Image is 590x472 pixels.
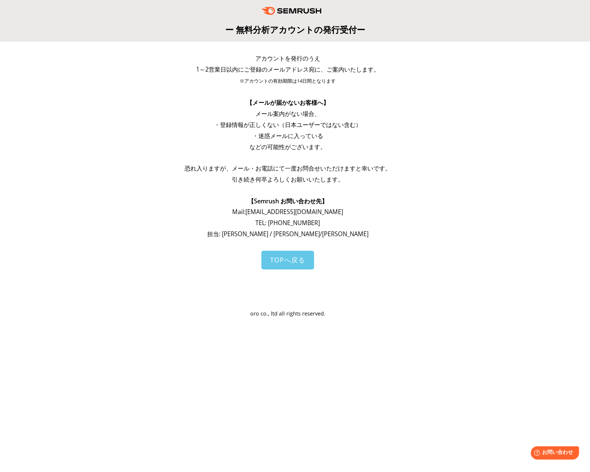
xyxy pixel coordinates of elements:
[232,175,344,183] span: 引き続き何卒よろしくお願いいたします。
[207,230,369,238] span: 担当: [PERSON_NAME] / [PERSON_NAME]/[PERSON_NAME]
[247,99,329,107] span: 【メールが届かないお客様へ】
[250,310,325,317] span: oro co., ltd all rights reserved.
[232,208,343,216] span: Mail: [EMAIL_ADDRESS][DOMAIN_NAME]
[214,121,362,129] span: ・登録情報が正しくない（日本ユーザーではない含む）
[248,197,328,205] span: 【Semrush お問い合わせ先】
[261,251,314,269] a: TOPへ戻る
[185,164,391,172] span: 恐れ入りますが、メール・お電話にて一度お問合せいただけますと幸いです。
[196,65,380,73] span: 1～2営業日以内にご登録のメールアドレス宛に、ご案内いたします。
[252,132,323,140] span: ・迷惑メールに入っている
[249,143,326,151] span: などの可能性がございます。
[255,54,320,62] span: アカウントを発行のうえ
[255,110,320,118] span: メール案内がない場合、
[240,78,336,84] span: ※アカウントの有効期限は14日間となります
[225,24,365,35] span: ー 無料分析アカウントの発行受付ー
[524,443,582,464] iframe: Help widget launcher
[270,255,305,264] span: TOPへ戻る
[255,219,320,227] span: TEL: [PHONE_NUMBER]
